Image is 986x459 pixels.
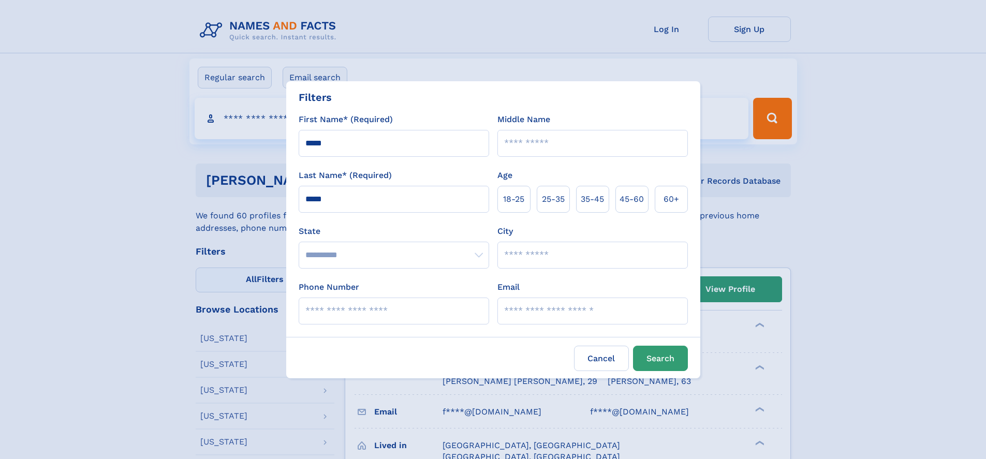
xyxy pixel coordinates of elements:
[299,281,359,293] label: Phone Number
[633,346,688,371] button: Search
[299,169,392,182] label: Last Name* (Required)
[503,193,524,205] span: 18‑25
[497,281,520,293] label: Email
[299,225,489,238] label: State
[574,346,629,371] label: Cancel
[497,225,513,238] label: City
[299,90,332,105] div: Filters
[299,113,393,126] label: First Name* (Required)
[497,113,550,126] label: Middle Name
[581,193,604,205] span: 35‑45
[497,169,512,182] label: Age
[620,193,644,205] span: 45‑60
[664,193,679,205] span: 60+
[542,193,565,205] span: 25‑35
